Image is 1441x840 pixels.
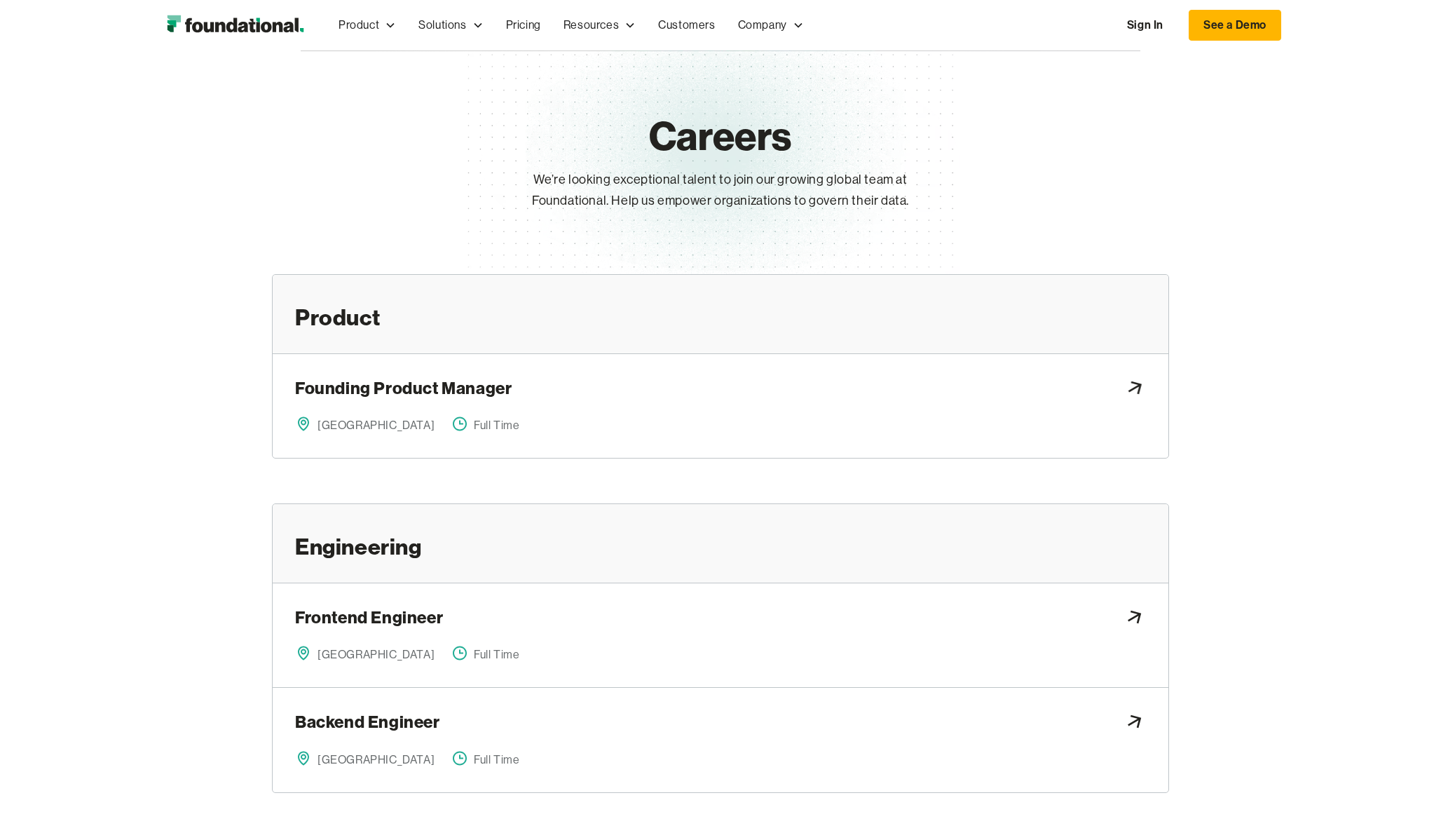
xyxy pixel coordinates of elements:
a: Sign In [1113,11,1177,40]
div: Company [738,16,787,34]
a: See a Demo [1189,10,1281,41]
div: [GEOGRAPHIC_DATA] [317,646,435,664]
h3: Backend Engineer [295,710,440,738]
div: Solutions [418,16,466,34]
div: Resources [564,16,619,34]
div: Product [327,2,407,48]
a: career item link [273,687,1168,792]
p: We’re looking exceptional talent to join our growing global team at Foundational. Help us empower... [524,170,917,211]
a: home [160,11,310,39]
div: Solutions [407,2,494,48]
h1: Careers [649,121,792,151]
div: Full Time [474,751,519,769]
a: career item link [273,583,1168,688]
img: Foundational Logo [160,11,310,39]
h3: Founding Product Manager [295,377,512,405]
a: carrer item link [273,353,1168,459]
h2: Product [295,303,380,332]
div: Full Time [474,416,519,435]
div: [GEOGRAPHIC_DATA] [317,751,435,769]
div: [GEOGRAPHIC_DATA] [317,416,435,435]
div: Resources [552,2,647,48]
div: Product [339,16,379,34]
a: Pricing [495,2,552,48]
div: Full Time [474,646,519,664]
a: Customers [647,2,726,48]
div: Company [727,2,815,48]
h2: Engineering [295,532,422,562]
h3: Frontend Engineer [295,606,443,634]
